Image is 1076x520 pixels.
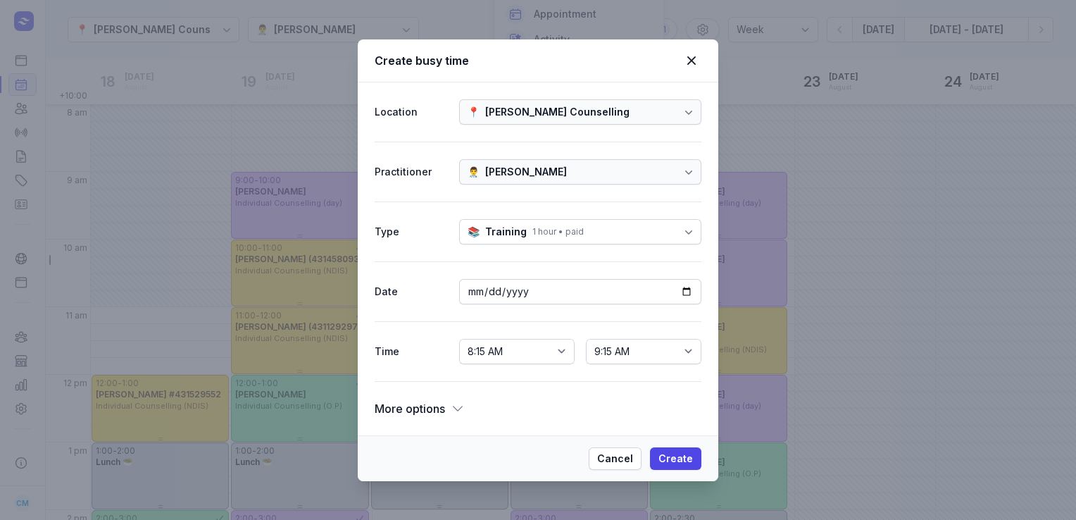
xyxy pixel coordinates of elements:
[468,104,480,120] div: 📍
[375,399,445,419] span: More options
[468,163,480,180] div: 👨‍⚕️
[485,223,527,240] div: Training
[485,104,630,120] div: [PERSON_NAME] Counselling
[375,343,448,360] div: Time
[459,279,701,304] input: Date
[468,223,480,240] div: 📚
[375,104,448,120] div: Location
[375,52,682,69] div: Create busy time
[589,447,642,470] button: Cancel
[375,223,448,240] div: Type
[650,447,701,470] button: Create
[375,163,448,180] div: Practitioner
[532,226,584,237] div: 1 hour • paid
[658,450,693,467] span: Create
[375,283,448,300] div: Date
[485,163,567,180] div: [PERSON_NAME]
[597,450,633,467] span: Cancel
